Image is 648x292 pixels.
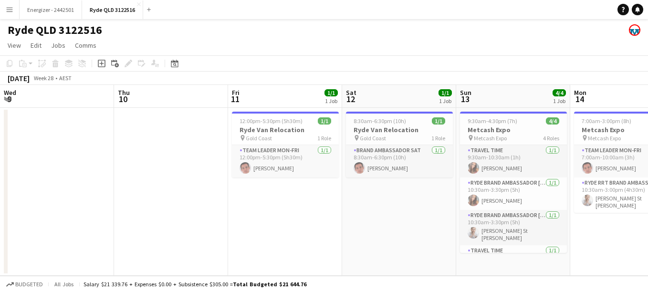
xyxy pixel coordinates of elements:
[52,281,75,288] span: All jobs
[8,41,21,50] span: View
[346,88,356,97] span: Sat
[47,39,69,52] a: Jobs
[4,88,16,97] span: Wed
[84,281,306,288] div: Salary $21 339.76 + Expenses $0.00 + Subsistence $305.00 =
[346,125,453,134] h3: Ryde Van Relocation
[31,41,42,50] span: Edit
[31,74,55,82] span: Week 28
[8,73,30,83] div: [DATE]
[553,89,566,96] span: 4/4
[2,94,16,104] span: 9
[75,41,96,50] span: Comms
[546,117,559,125] span: 4/4
[582,117,631,125] span: 7:00am-3:00pm (8h)
[439,89,452,96] span: 1/1
[240,117,303,125] span: 12:00pm-5:30pm (5h30m)
[360,135,386,142] span: Gold Coast
[543,135,559,142] span: 4 Roles
[460,88,471,97] span: Sun
[460,125,567,134] h3: Metcash Expo
[629,24,640,36] app-user-avatar: Kristin Kenneally
[345,94,356,104] span: 12
[232,112,339,177] app-job-card: 12:00pm-5:30pm (5h30m)1/1Ryde Van Relocation Gold Coast1 RoleTeam Leader Mon-Fri1/112:00pm-5:30pm...
[474,135,507,142] span: Metcash Expo
[460,145,567,177] app-card-role: Travel Time1/19:30am-10:30am (1h)[PERSON_NAME]
[232,125,339,134] h3: Ryde Van Relocation
[460,210,567,245] app-card-role: Ryde Brand Ambassador [PERSON_NAME]1/110:30am-3:30pm (5h)[PERSON_NAME] St [PERSON_NAME]
[4,39,25,52] a: View
[51,41,65,50] span: Jobs
[354,117,406,125] span: 8:30am-6:30pm (10h)
[346,112,453,177] app-job-card: 8:30am-6:30pm (10h)1/1Ryde Van Relocation Gold Coast1 RoleBrand Ambassador Sat1/18:30am-6:30pm (1...
[432,117,445,125] span: 1/1
[59,74,72,82] div: AEST
[459,94,471,104] span: 13
[460,112,567,253] app-job-card: 9:30am-4:30pm (7h)4/4Metcash Expo Metcash Expo4 RolesTravel Time1/19:30am-10:30am (1h)[PERSON_NAM...
[230,94,240,104] span: 11
[460,245,567,278] app-card-role: Travel Time1/1
[5,279,44,290] button: Budgeted
[116,94,130,104] span: 10
[246,135,272,142] span: Gold Coast
[318,117,331,125] span: 1/1
[232,145,339,177] app-card-role: Team Leader Mon-Fri1/112:00pm-5:30pm (5h30m)[PERSON_NAME]
[346,145,453,177] app-card-role: Brand Ambassador Sat1/18:30am-6:30pm (10h)[PERSON_NAME]
[82,0,143,19] button: Ryde QLD 3122516
[431,135,445,142] span: 1 Role
[468,117,517,125] span: 9:30am-4:30pm (7h)
[15,281,43,288] span: Budgeted
[233,281,306,288] span: Total Budgeted $21 644.76
[588,135,621,142] span: Metcash Expo
[324,89,338,96] span: 1/1
[574,88,586,97] span: Mon
[460,177,567,210] app-card-role: Ryde Brand Ambassador [PERSON_NAME]1/110:30am-3:30pm (5h)[PERSON_NAME]
[553,97,565,104] div: 1 Job
[118,88,130,97] span: Thu
[27,39,45,52] a: Edit
[325,97,337,104] div: 1 Job
[232,88,240,97] span: Fri
[8,23,102,37] h1: Ryde QLD 3122516
[573,94,586,104] span: 14
[20,0,82,19] button: Energizer - 2442501
[71,39,100,52] a: Comms
[317,135,331,142] span: 1 Role
[439,97,451,104] div: 1 Job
